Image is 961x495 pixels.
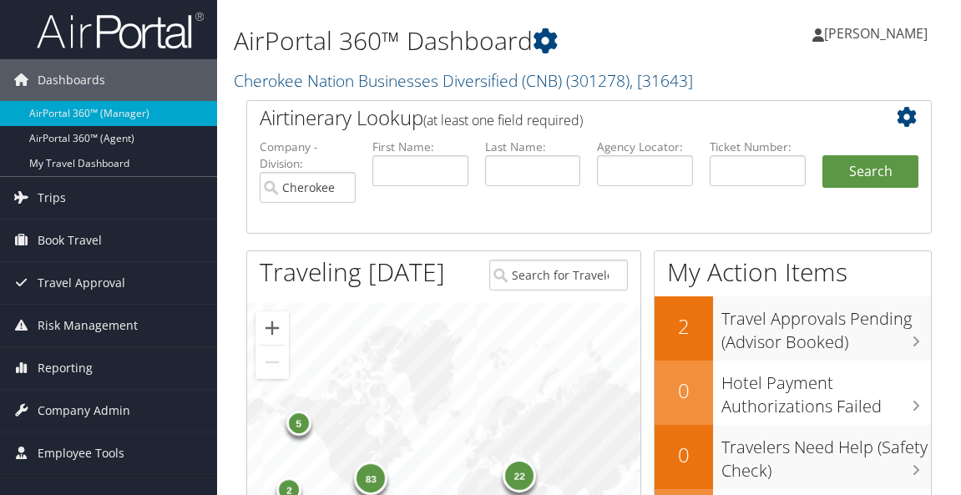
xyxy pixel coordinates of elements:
input: Search for Traveler [489,260,628,290]
h1: AirPortal 360™ Dashboard [234,23,707,58]
label: Ticket Number: [710,139,806,155]
div: 5 [286,411,311,436]
span: , [ 31643 ] [630,69,693,92]
h2: 0 [655,441,713,469]
a: 2Travel Approvals Pending (Advisor Booked) [655,296,931,361]
span: [PERSON_NAME] [824,24,928,43]
h3: Hotel Payment Authorizations Failed [721,363,931,418]
h2: 0 [655,376,713,405]
a: 0Hotel Payment Authorizations Failed [655,361,931,425]
a: Cherokee Nation Businesses Diversified (CNB) [234,69,693,92]
label: Company - Division: [260,139,356,173]
div: 83 [355,461,388,494]
h1: My Action Items [655,255,931,290]
div: 22 [503,459,537,492]
a: [PERSON_NAME] [812,8,944,58]
img: airportal-logo.png [37,11,204,50]
span: Risk Management [38,305,138,346]
h3: Travelers Need Help (Safety Check) [721,427,931,482]
span: Reporting [38,347,93,389]
span: Dashboards [38,59,105,101]
span: ( 301278 ) [566,69,630,92]
span: Trips [38,177,66,219]
span: Company Admin [38,390,130,432]
a: 0Travelers Need Help (Safety Check) [655,425,931,489]
label: First Name: [372,139,468,155]
button: Zoom out [255,346,289,379]
span: Book Travel [38,220,102,261]
span: Employee Tools [38,432,124,474]
span: Travel Approval [38,262,125,304]
h3: Travel Approvals Pending (Advisor Booked) [721,299,931,354]
h2: 2 [655,312,713,341]
label: Last Name: [485,139,581,155]
label: Agency Locator: [597,139,693,155]
button: Search [822,155,918,189]
h1: Traveling [DATE] [260,255,445,290]
h2: Airtinerary Lookup [260,104,862,132]
button: Zoom in [255,311,289,345]
span: (at least one field required) [423,111,583,129]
